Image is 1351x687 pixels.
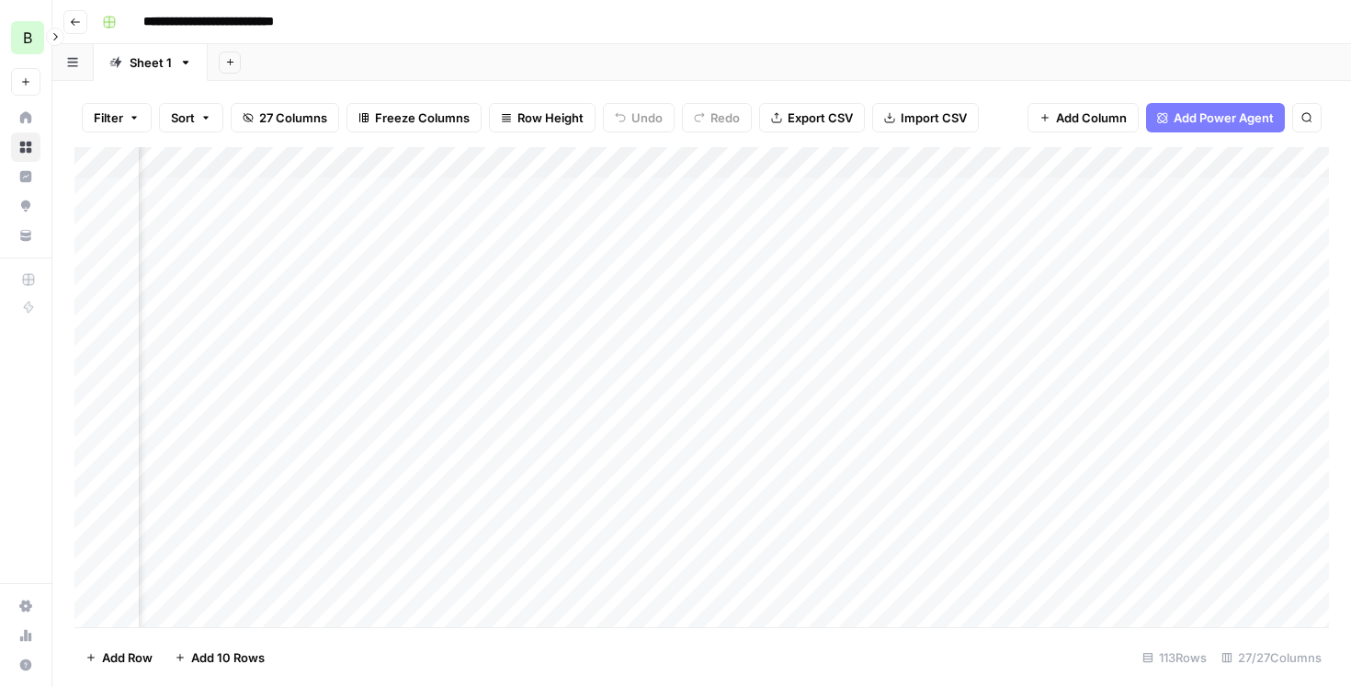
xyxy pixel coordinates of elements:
span: Add Power Agent [1174,109,1274,127]
button: Help + Support [11,650,40,680]
button: Filter [82,103,152,132]
a: Sheet 1 [94,44,208,81]
button: Sort [159,103,223,132]
span: Export CSV [788,109,853,127]
button: Add 10 Rows [164,643,276,672]
a: Your Data [11,221,40,250]
a: Opportunities [11,191,40,221]
button: 27 Columns [231,103,339,132]
a: Usage [11,621,40,650]
div: 27/27 Columns [1214,643,1329,672]
span: Import CSV [901,109,967,127]
span: Freeze Columns [375,109,470,127]
button: Freeze Columns [346,103,482,132]
span: B [23,27,32,49]
span: Add Row [102,648,153,667]
button: Add Power Agent [1146,103,1285,132]
a: Browse [11,132,40,162]
div: 113 Rows [1135,643,1214,672]
a: Settings [11,591,40,621]
span: Sort [171,109,195,127]
span: Add Column [1056,109,1127,127]
button: Import CSV [872,103,979,132]
button: Add Column [1027,103,1139,132]
a: Insights [11,162,40,191]
span: Redo [710,109,740,127]
span: Filter [94,109,123,127]
a: Home [11,103,40,132]
span: Add 10 Rows [191,648,265,667]
button: Row Height [489,103,596,132]
button: Export CSV [759,103,865,132]
span: Row Height [517,109,584,127]
div: Sheet 1 [130,53,172,72]
span: Undo [631,109,663,127]
button: Add Row [74,643,164,672]
button: Undo [603,103,675,132]
button: Workspace: Blindspot [11,15,40,61]
button: Redo [682,103,752,132]
span: 27 Columns [259,109,327,127]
